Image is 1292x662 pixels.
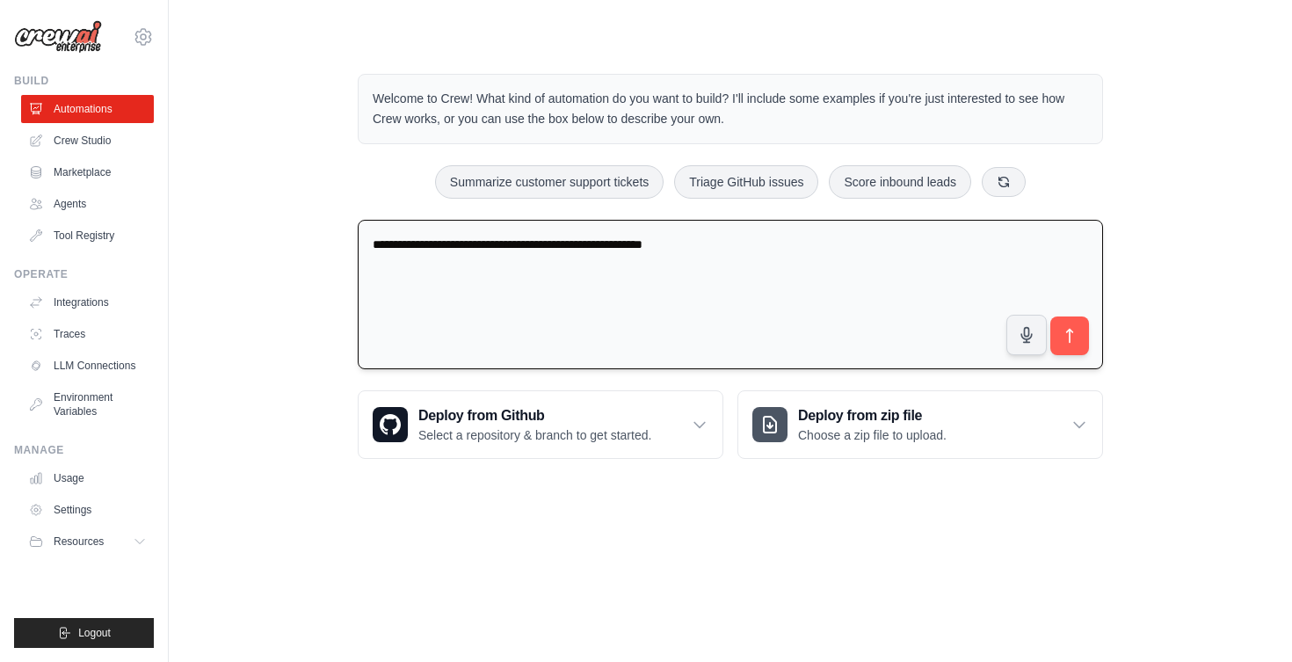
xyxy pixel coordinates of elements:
[418,426,651,444] p: Select a repository & branch to get started.
[798,426,947,444] p: Choose a zip file to upload.
[21,496,154,524] a: Settings
[54,535,104,549] span: Resources
[418,405,651,426] h3: Deploy from Github
[21,383,154,426] a: Environment Variables
[1204,578,1292,662] iframe: Chat Widget
[21,190,154,218] a: Agents
[78,626,111,640] span: Logout
[14,74,154,88] div: Build
[21,158,154,186] a: Marketplace
[373,89,1088,129] p: Welcome to Crew! What kind of automation do you want to build? I'll include some examples if you'...
[829,165,971,199] button: Score inbound leads
[435,165,664,199] button: Summarize customer support tickets
[14,267,154,281] div: Operate
[14,443,154,457] div: Manage
[21,320,154,348] a: Traces
[798,405,947,426] h3: Deploy from zip file
[21,288,154,316] a: Integrations
[21,352,154,380] a: LLM Connections
[21,527,154,556] button: Resources
[21,222,154,250] a: Tool Registry
[674,165,818,199] button: Triage GitHub issues
[14,20,102,54] img: Logo
[21,127,154,155] a: Crew Studio
[14,618,154,648] button: Logout
[21,95,154,123] a: Automations
[21,464,154,492] a: Usage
